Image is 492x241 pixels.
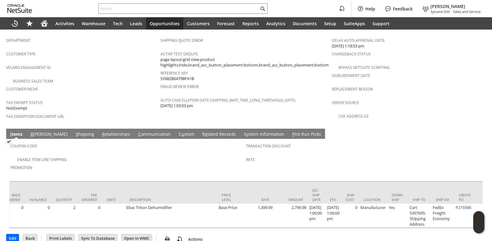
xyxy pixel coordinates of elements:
a: Items [9,131,24,138]
a: Custom [177,131,196,138]
a: Tech [109,17,126,30]
a: Communication [137,131,172,138]
td: 0 [341,204,359,228]
div: Down. Ship [392,193,403,202]
a: Support [369,17,393,30]
a: Analytics [263,17,289,30]
div: Price Level [222,193,236,202]
span: [DATE] 1:18:53 pm [332,43,364,49]
td: Manufacturer [359,204,387,228]
a: Customers [183,17,213,30]
a: Coupon Code [10,143,37,149]
div: Est. Ship Date [312,188,321,202]
a: Promotion [10,165,32,170]
span: B [30,131,33,137]
a: Transaction Discount [246,143,291,149]
a: Customer Niche [6,86,38,92]
a: Tax Exempt Status [6,100,43,105]
td: 1,399.99 [240,204,274,228]
span: Tech [113,21,123,26]
div: Ship Cost [346,193,354,202]
td: Cart 5397695: Shipping Address [408,204,431,228]
span: Warehouse [82,21,105,26]
div: Create PO [459,193,473,202]
span: Sales and Service [453,9,481,14]
td: Yes [387,204,408,228]
span: Opportunities [150,21,180,26]
div: Shortcuts [22,17,37,30]
a: Fraud Review Error [161,84,199,89]
a: Documents [289,17,320,30]
span: P [292,131,295,137]
td: [DATE] 1:00:00 pm [325,204,341,228]
a: Disbursement Date [332,73,370,78]
a: Replacement reason [332,86,373,92]
span: [PERSON_NAME] [430,3,465,9]
svg: Shortcuts [26,20,33,27]
a: P215588 [456,205,471,210]
span: e [205,131,208,137]
a: Recent Records [7,17,22,30]
a: Business Sales Team [13,78,53,84]
div: Rate [245,197,269,202]
label: Feedback [393,6,413,12]
a: Customer Type [6,51,36,57]
div: Units [106,197,120,202]
span: Customers [187,21,210,26]
span: Documents [293,21,317,26]
svg: logo [7,4,32,13]
div: Ship Via [436,197,450,202]
a: Department [6,38,30,43]
span: Leads [130,21,142,26]
a: SuiteApps [340,17,369,30]
a: Warehouse [78,17,109,30]
a: Delay Auto-Approval Until [332,38,385,43]
td: Base Price [217,204,240,228]
a: Chargeback Status [332,51,371,57]
a: System Information [242,131,286,138]
a: Setup [320,17,340,30]
a: Unrolled view on [475,130,482,137]
a: Order Source [332,100,359,105]
svg: Home [41,20,48,27]
span: Analytics [266,21,285,26]
td: FedEx Freight Economy [431,204,454,228]
a: Active Test Groups [161,51,198,57]
a: Related Records [201,131,237,138]
td: 2 [51,204,77,228]
span: [DATE] 1:03:53 pm [161,103,193,109]
td: 0 [77,204,102,228]
span: R [102,131,105,137]
span: SuiteApps [344,21,365,26]
span: Activities [55,21,74,26]
svg: Recent Records [11,20,18,27]
div: Pre Ordered [81,193,97,202]
span: C [138,131,141,137]
a: Use Address V2 [339,114,368,119]
td: 0 [25,204,51,228]
div: Amount [279,197,303,202]
td: 2,799.98 [274,204,308,228]
a: B[PERSON_NAME] [29,131,69,138]
svg: Search [259,5,266,12]
span: Forecast [217,21,235,26]
span: Support [372,21,390,26]
a: Tax Exemption Document URL [6,114,64,119]
label: Help [365,6,375,12]
td: Ebac Triton Dehumidifier [125,204,217,228]
a: Reports [239,17,263,30]
span: Oracle Guided Learning Widget. To move around, please hold and drag [473,223,484,234]
a: Enable Item Line Shipping [17,157,67,162]
span: Reports [242,21,259,26]
div: Quantity [56,197,72,202]
div: Location [363,197,383,202]
a: Home [37,17,52,30]
div: Available [30,197,47,202]
span: page layout:grid view,product highlights:hide,brand_acc_button_placement:bottom,brand_acc_button_... [161,57,329,68]
div: Back Ordered [5,193,20,202]
a: Reference Key [161,70,188,76]
input: Search [99,5,259,12]
span: SY682B6479BFA1B [161,76,194,82]
iframe: Click here to launch Oracle Guided Learning Help Panel [473,211,484,233]
span: - [451,9,452,14]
